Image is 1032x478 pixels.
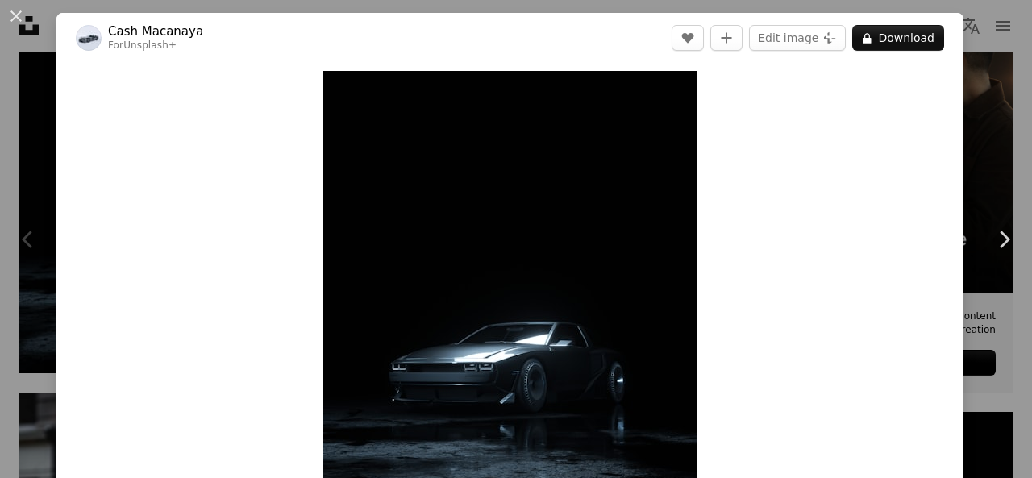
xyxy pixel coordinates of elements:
[749,25,846,51] button: Edit image
[852,25,944,51] button: Download
[123,39,177,51] a: Unsplash+
[76,25,102,51] img: Go to Cash Macanaya's profile
[976,162,1032,317] a: Next
[108,39,203,52] div: For
[672,25,704,51] button: Like
[108,23,203,39] a: Cash Macanaya
[710,25,743,51] button: Add to Collection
